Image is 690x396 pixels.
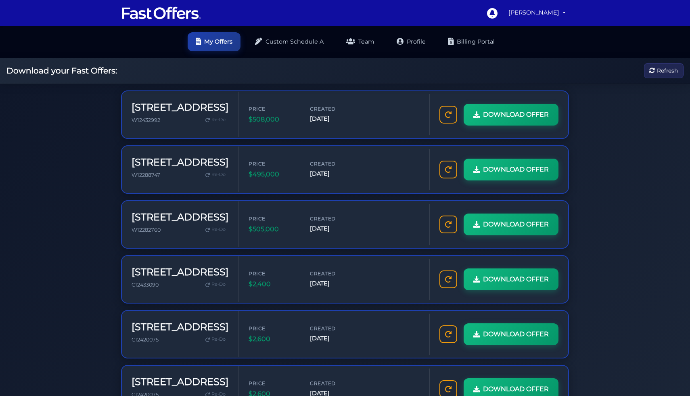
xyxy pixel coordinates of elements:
[644,63,684,78] button: Refresh
[310,379,358,387] span: Created
[188,32,240,51] a: My Offers
[249,224,297,235] span: $505,000
[483,109,549,120] span: DOWNLOAD OFFER
[464,323,558,345] a: DOWNLOAD OFFER
[389,32,434,51] a: Profile
[483,274,549,285] span: DOWNLOAD OFFER
[202,279,229,290] a: Re-Do
[249,279,297,289] span: $2,400
[132,281,159,287] span: C12433090
[249,159,297,167] span: Price
[310,279,358,288] span: [DATE]
[211,336,226,343] span: Re-Do
[483,329,549,339] span: DOWNLOAD OFFER
[132,336,159,342] span: C12420075
[249,324,297,332] span: Price
[211,171,226,178] span: Re-Do
[132,156,229,168] h3: [STREET_ADDRESS]
[211,116,226,124] span: Re-Do
[483,164,549,175] span: DOWNLOAD OFFER
[211,226,226,233] span: Re-Do
[505,5,569,21] a: [PERSON_NAME]
[132,101,229,113] h3: [STREET_ADDRESS]
[132,117,160,123] span: W12432992
[464,159,558,180] a: DOWNLOAD OFFER
[247,32,332,51] a: Custom Schedule A
[310,114,358,124] span: [DATE]
[310,224,358,233] span: [DATE]
[310,169,358,178] span: [DATE]
[249,105,297,112] span: Price
[202,170,229,180] a: Re-Do
[483,219,549,230] span: DOWNLOAD OFFER
[657,66,678,75] span: Refresh
[132,321,229,333] h3: [STREET_ADDRESS]
[249,269,297,277] span: Price
[132,266,229,278] h3: [STREET_ADDRESS]
[211,281,226,288] span: Re-Do
[249,214,297,222] span: Price
[440,32,503,51] a: Billing Portal
[132,211,229,223] h3: [STREET_ADDRESS]
[249,114,297,125] span: $508,000
[483,384,549,394] span: DOWNLOAD OFFER
[310,159,358,167] span: Created
[310,105,358,112] span: Created
[338,32,382,51] a: Team
[310,214,358,222] span: Created
[202,224,229,235] a: Re-Do
[132,172,160,178] span: W12288747
[249,169,297,180] span: $495,000
[464,268,558,290] a: DOWNLOAD OFFER
[464,214,558,235] a: DOWNLOAD OFFER
[464,104,558,126] a: DOWNLOAD OFFER
[6,66,117,75] h2: Download your Fast Offers:
[310,334,358,343] span: [DATE]
[310,324,358,332] span: Created
[202,334,229,345] a: Re-Do
[132,376,229,388] h3: [STREET_ADDRESS]
[249,379,297,387] span: Price
[202,115,229,125] a: Re-Do
[132,226,161,233] span: W12282760
[310,269,358,277] span: Created
[249,334,297,344] span: $2,600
